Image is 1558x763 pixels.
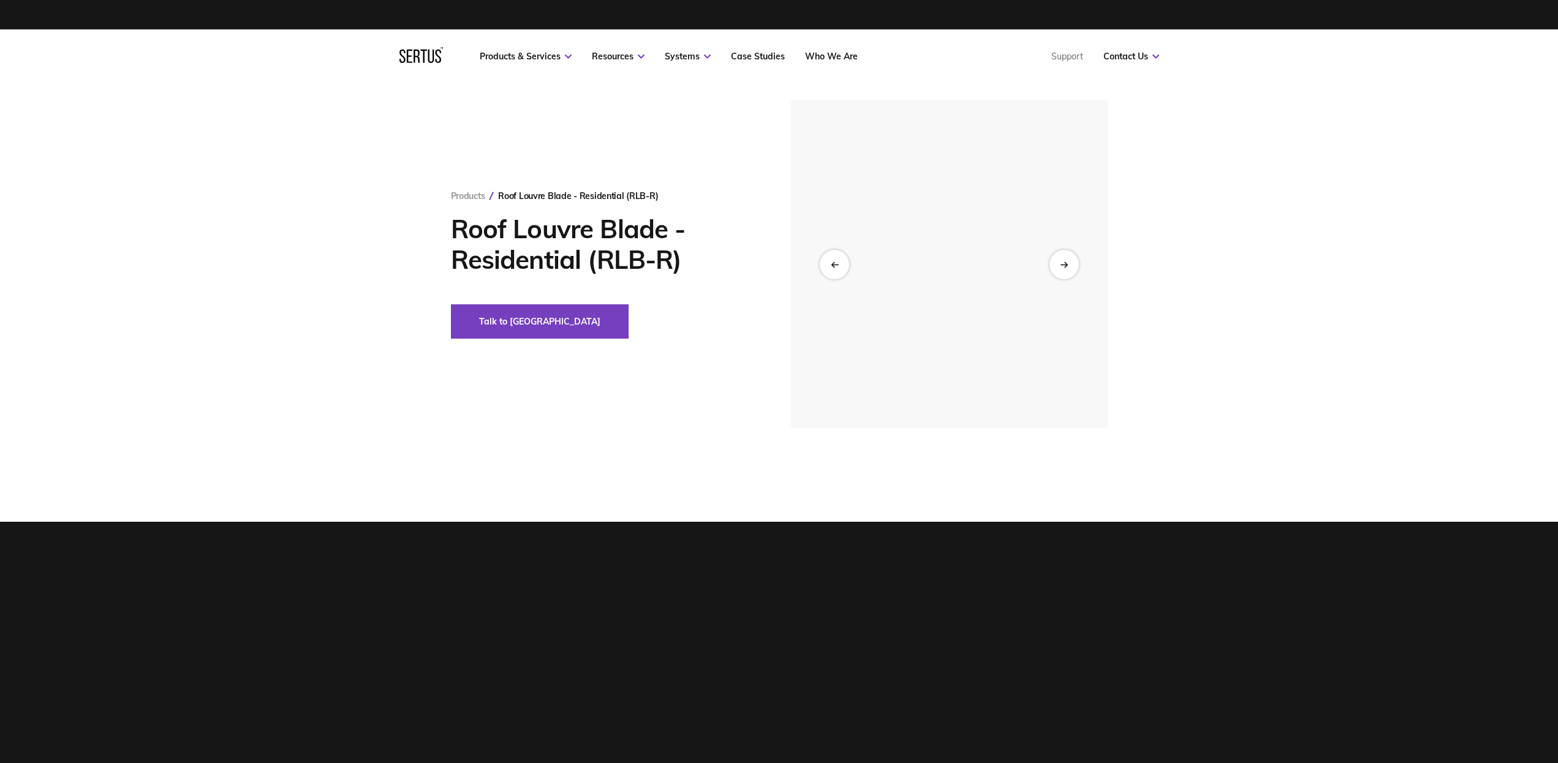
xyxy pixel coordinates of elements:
a: Who We Are [805,51,858,62]
a: Systems [665,51,711,62]
button: Talk to [GEOGRAPHIC_DATA] [451,304,629,339]
h1: Roof Louvre Blade - Residential (RLB-R) [451,214,754,275]
a: Contact Us [1103,51,1159,62]
a: Products & Services [480,51,572,62]
a: Resources [592,51,645,62]
a: Products [451,190,485,201]
a: Support [1051,51,1083,62]
a: Case Studies [731,51,785,62]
